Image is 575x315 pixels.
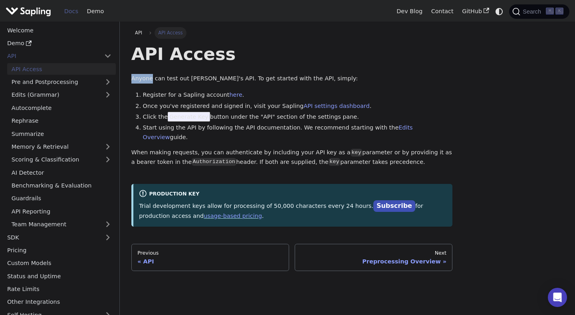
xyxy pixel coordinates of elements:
[373,200,415,212] a: Subscribe
[3,245,116,256] a: Pricing
[351,149,362,157] code: key
[135,30,142,36] span: API
[204,213,262,219] a: usage-based pricing
[229,92,242,98] a: here
[3,283,116,295] a: Rate Limits
[295,244,452,271] a: NextPreprocessing Overview
[494,6,505,17] button: Switch between dark and light mode (currently system mode)
[7,154,116,165] a: Scoring & Classification
[7,219,116,230] a: Team Management
[329,158,340,166] code: key
[60,5,83,18] a: Docs
[131,244,289,271] a: PreviousAPI
[3,50,100,62] a: API
[7,115,116,127] a: Rephrase
[139,189,447,199] div: Production Key
[143,90,453,100] li: Register for a Sapling account .
[7,89,116,101] a: Edits (Grammar)
[131,244,453,271] nav: Docs pages
[168,112,210,122] span: Generate Key
[392,5,426,18] a: Dev Blog
[137,258,283,265] div: API
[301,258,446,265] div: Preprocessing Overview
[458,5,493,18] a: GitHub
[7,180,116,191] a: Benchmarking & Evaluation
[3,270,116,282] a: Status and Uptime
[192,158,236,166] code: Authorization
[7,102,116,114] a: Autocomplete
[548,288,567,307] div: Open Intercom Messenger
[303,103,369,109] a: API settings dashboard
[155,27,186,38] span: API Access
[3,24,116,36] a: Welcome
[139,201,447,221] p: Trial development keys allow for processing of 50,000 characters every 24 hours. for production a...
[7,63,116,75] a: API Access
[131,27,146,38] a: API
[6,6,54,17] a: Sapling.ai
[546,8,554,15] kbd: ⌘
[7,141,116,153] a: Memory & Retrieval
[83,5,108,18] a: Demo
[7,193,116,204] a: Guardrails
[137,250,283,256] div: Previous
[143,102,453,111] li: Once you've registered and signed in, visit your Sapling .
[6,6,51,17] img: Sapling.ai
[143,112,453,122] li: Click the button under the "API" section of the settings pane.
[131,27,453,38] nav: Breadcrumbs
[100,50,116,62] button: Collapse sidebar category 'API'
[509,4,569,19] button: Search (Command+K)
[3,257,116,269] a: Custom Models
[3,296,116,308] a: Other Integrations
[3,38,116,49] a: Demo
[131,148,453,167] p: When making requests, you can authenticate by including your API key as a parameter or by providi...
[427,5,458,18] a: Contact
[7,76,116,88] a: Pre and Postprocessing
[100,231,116,243] button: Expand sidebar category 'SDK'
[301,250,446,256] div: Next
[143,123,453,142] li: Start using the API by following the API documentation. We recommend starting with the guide.
[7,128,116,140] a: Summarize
[7,205,116,217] a: API Reporting
[3,231,100,243] a: SDK
[520,8,546,15] span: Search
[131,43,453,65] h1: API Access
[7,167,116,178] a: AI Detector
[131,74,453,84] p: Anyone can test out [PERSON_NAME]'s API. To get started with the API, simply:
[555,8,563,15] kbd: K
